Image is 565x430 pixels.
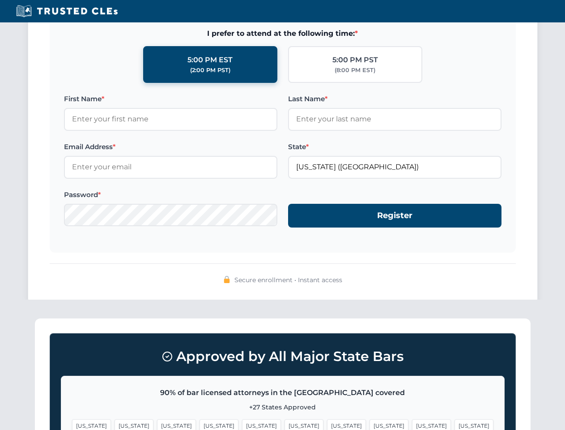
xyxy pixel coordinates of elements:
[288,94,501,104] label: Last Name
[335,66,375,75] div: (8:00 PM EST)
[288,204,501,228] button: Register
[64,189,277,200] label: Password
[72,387,493,399] p: 90% of bar licensed attorneys in the [GEOGRAPHIC_DATA] covered
[64,108,277,130] input: Enter your first name
[234,275,342,285] span: Secure enrollment • Instant access
[64,142,277,152] label: Email Address
[13,4,120,18] img: Trusted CLEs
[288,108,501,130] input: Enter your last name
[64,94,277,104] label: First Name
[190,66,230,75] div: (2:00 PM PST)
[187,54,233,66] div: 5:00 PM EST
[288,142,501,152] label: State
[332,54,378,66] div: 5:00 PM PST
[64,156,277,178] input: Enter your email
[64,28,501,39] span: I prefer to attend at the following time:
[72,402,493,412] p: +27 States Approved
[288,156,501,178] input: Florida (FL)
[223,276,230,283] img: 🔒
[61,344,505,369] h3: Approved by All Major State Bars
